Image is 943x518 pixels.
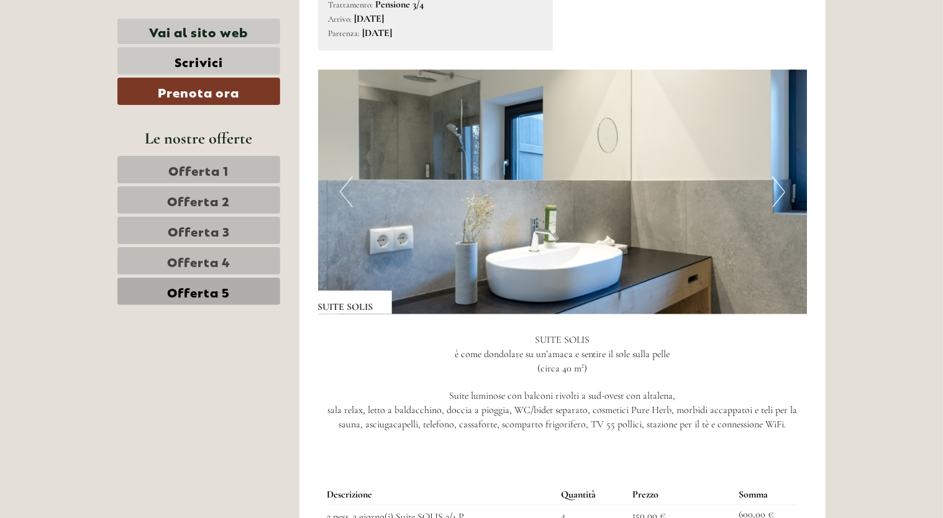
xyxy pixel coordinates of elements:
div: [GEOGRAPHIC_DATA] [19,36,166,46]
button: Invia [416,322,490,349]
th: Prezzo [628,486,734,505]
div: SUITE SOLIS [318,291,392,314]
small: Partenza: [329,28,360,39]
div: [DATE] [222,9,267,30]
button: Previous [340,176,353,207]
button: Next [772,176,785,207]
div: Buon giorno, come possiamo aiutarla? [9,34,172,71]
span: Offerta 2 [168,191,230,209]
span: Offerta 5 [168,283,230,300]
span: Offerta 4 [167,252,230,270]
a: Scrivici [117,47,280,75]
small: Arrivo: [329,14,352,24]
b: [DATE] [363,27,393,39]
span: Offerta 1 [169,161,229,178]
span: Offerta 3 [168,222,230,239]
small: 10:24 [19,60,166,69]
b: [DATE] [355,12,385,25]
p: SUITE SOLIS è come dondolare su un’amaca e sentire il sole sulla pelle (circa 40 m²) Suite lumino... [318,333,808,432]
img: image [318,70,808,314]
th: Somma [734,486,798,505]
a: Vai al sito web [117,19,280,44]
th: Quantità [556,486,628,505]
div: Le nostre offerte [117,127,280,150]
th: Descrizione [327,486,556,505]
a: Prenota ora [117,78,280,105]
